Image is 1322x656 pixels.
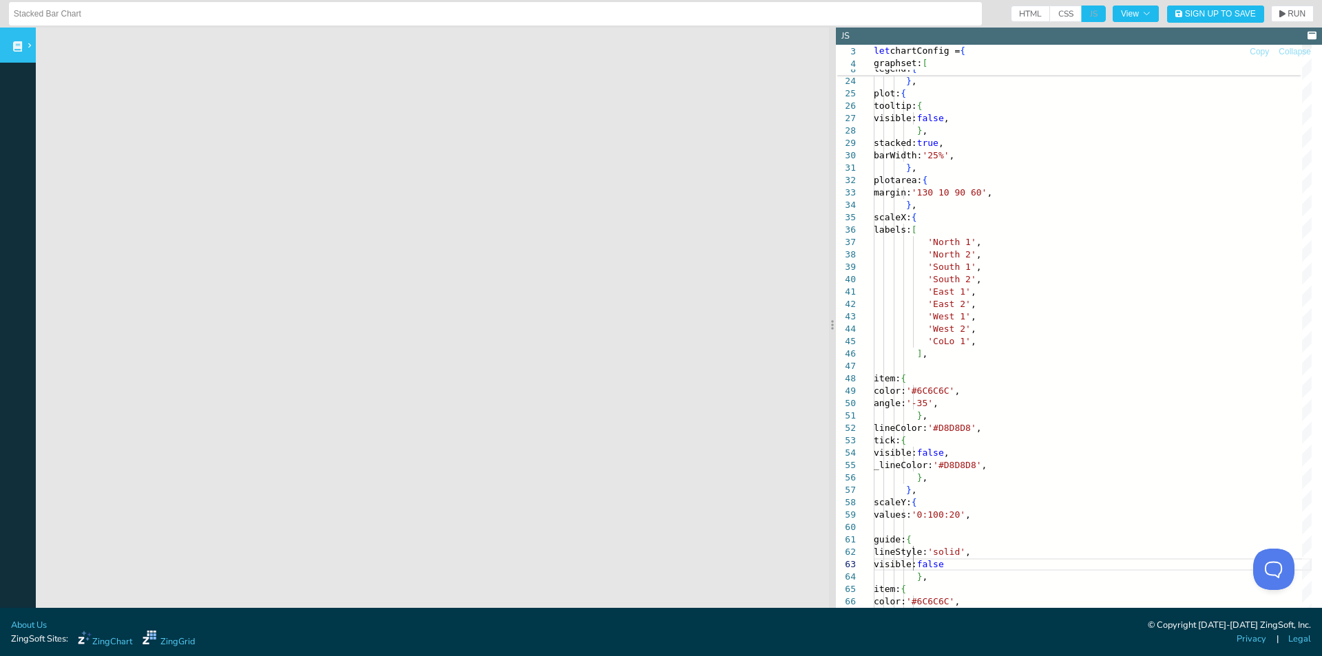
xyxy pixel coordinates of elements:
span: [ [912,224,917,235]
div: 58 [836,496,856,509]
div: 44 [836,323,856,335]
span: scaleY: [874,497,912,507]
span: ] [917,348,923,359]
span: , [912,485,917,495]
span: '#D8D8D8' [927,423,976,433]
span: , [922,571,927,582]
span: 'East 2' [927,299,971,309]
span: 'North 2' [927,249,976,260]
div: 48 [836,372,856,385]
span: { [960,45,965,56]
div: 52 [836,422,856,434]
span: , [912,76,917,86]
div: 24 [836,75,856,87]
span: graphset: [874,58,922,68]
span: '#6C6C6C' [906,596,954,606]
span: } [917,410,923,421]
div: 40 [836,273,856,286]
div: 39 [836,261,856,273]
span: chartConfig = [890,45,960,56]
span: , [965,509,971,520]
span: guide: [874,534,906,544]
span: , [976,262,982,272]
span: Collapse [1279,47,1311,56]
span: , [971,286,976,297]
div: 36 [836,224,856,236]
span: 3 [836,45,856,58]
span: true [917,138,938,148]
span: CSS [1050,6,1082,22]
span: let [874,45,890,56]
div: 32 [836,174,856,187]
div: 43 [836,310,856,323]
span: , [944,447,949,458]
span: '0:100:20' [912,509,965,520]
span: } [906,76,912,86]
div: 59 [836,509,856,521]
div: 46 [836,348,856,360]
span: '#6C6C6C' [906,385,954,396]
span: , [976,249,982,260]
div: 38 [836,248,856,261]
span: false [917,447,944,458]
span: 'West 1' [927,311,971,321]
span: visible: [874,447,917,458]
div: 31 [836,162,856,174]
span: 'CoLo 1' [927,336,971,346]
div: © Copyright [DATE]-[DATE] ZingSoft, Inc. [1148,619,1311,633]
span: { [912,212,917,222]
span: visible: [874,559,917,569]
input: Untitled Demo [14,3,977,25]
div: 41 [836,286,856,298]
span: { [901,373,906,383]
span: [ [922,58,927,68]
span: , [912,200,917,210]
span: _lineColor: [874,460,933,470]
div: 27 [836,112,856,125]
span: { [901,584,906,594]
span: item: [874,584,901,594]
span: HTML [1011,6,1050,22]
a: Legal [1288,633,1311,646]
span: , [976,274,982,284]
div: 42 [836,298,856,310]
span: , [922,125,927,136]
span: color: [874,596,906,606]
span: visible: [874,113,917,123]
div: 65 [836,583,856,595]
span: tick: [874,435,901,445]
span: } [906,485,912,495]
span: { [922,175,927,185]
div: 63 [836,558,856,571]
span: ZingSoft Sites: [11,633,68,646]
span: lineColor: [874,423,927,433]
span: Copy [1250,47,1269,56]
button: RUN [1271,6,1314,22]
span: color: [874,385,906,396]
span: '-35' [906,398,933,408]
span: 4 [836,58,856,70]
span: , [944,113,949,123]
span: Sign Up to Save [1185,10,1256,18]
span: , [938,138,944,148]
span: { [901,88,906,98]
iframe: Toggle Customer Support [1253,549,1294,590]
span: } [917,472,923,483]
span: tooltip: [874,100,917,111]
span: , [987,187,992,198]
a: About Us [11,619,47,632]
span: View [1121,10,1151,18]
span: , [954,596,960,606]
span: { [917,100,923,111]
span: 'South 2' [927,274,976,284]
div: 51 [836,410,856,422]
span: } [906,162,912,173]
span: barWidth: [874,150,922,160]
div: 62 [836,546,856,558]
span: 'North 1' [927,237,976,247]
span: , [949,150,955,160]
div: 26 [836,100,856,112]
span: values: [874,509,912,520]
span: 'West 2' [927,324,971,334]
div: 50 [836,397,856,410]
